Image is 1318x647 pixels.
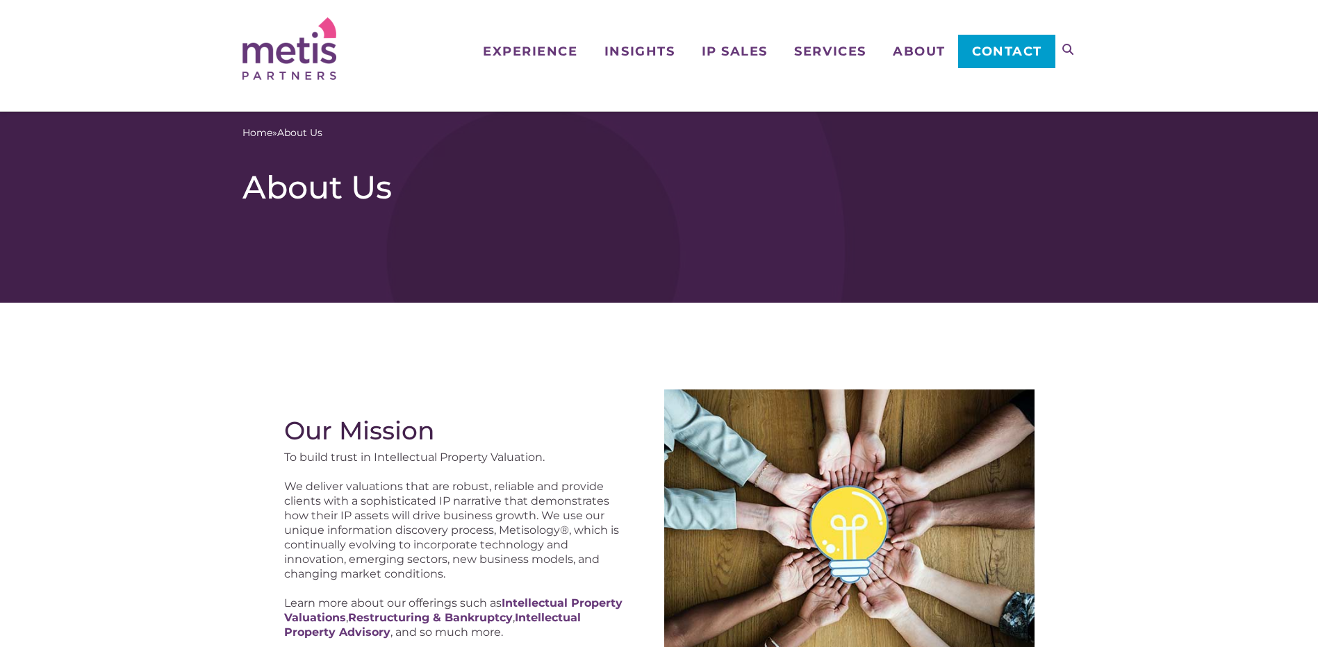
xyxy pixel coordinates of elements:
a: Intellectual Property Advisory [284,612,581,639]
a: Intellectual Property Valuations [284,597,623,625]
span: IP Sales [702,45,768,58]
span: About Us [277,126,322,140]
a: Home [242,126,272,140]
h1: About Us [242,168,1076,207]
a: Contact [958,35,1055,68]
span: Experience [483,45,577,58]
h2: Our Mission [284,416,632,445]
span: Insights [604,45,675,58]
span: Services [794,45,866,58]
p: To build trust in Intellectual Property Valuation. [284,451,632,465]
a: Restructuring & Bankruptcy [348,612,513,625]
p: Learn more about our offerings such as , , , and so much more. [284,596,632,640]
span: » [242,126,322,140]
span: About [893,45,946,58]
p: We deliver valuations that are robust, reliable and provide clients with a sophisticated IP narra... [284,480,632,582]
img: Metis Partners [242,17,336,80]
span: Contact [972,45,1042,58]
